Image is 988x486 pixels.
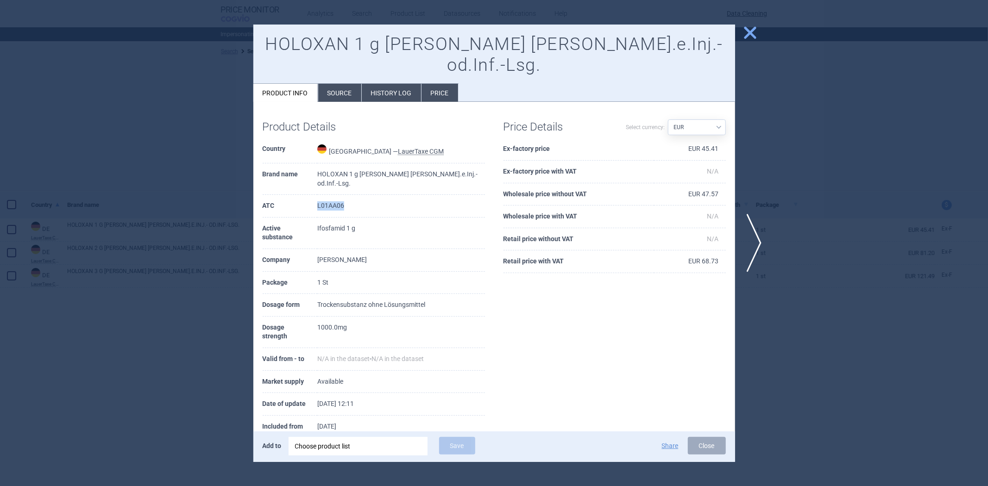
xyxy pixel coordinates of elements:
th: Retail price without VAT [503,228,654,251]
td: - [317,348,485,371]
td: EUR 47.57 [654,183,726,206]
th: Ex-factory price with VAT [503,161,654,183]
th: Dosage strength [263,317,318,348]
th: Ex-factory price [503,138,654,161]
th: Market supply [263,371,318,393]
button: Save [439,437,475,455]
div: Choose product list [289,437,428,455]
td: HOLOXAN 1 g [PERSON_NAME] [PERSON_NAME].e.Inj.- od.Inf.-Lsg. [317,163,485,195]
td: L01AA06 [317,195,485,218]
li: Product info [253,84,318,102]
span: N/A [707,168,719,175]
td: Ifosfamid 1 g [317,218,485,249]
abbr: LauerTaxe CGM — Complex database for German drug information provided by commercial provider CGM ... [398,148,444,155]
th: Country [263,138,318,163]
span: N/A [707,212,719,220]
div: Choose product list [295,437,421,455]
td: EUR 45.41 [654,138,726,161]
th: Company [263,249,318,272]
th: Active substance [263,218,318,249]
span: N/A [707,235,719,243]
td: EUR 68.73 [654,250,726,273]
h1: Product Details [263,120,374,134]
h1: Price Details [503,120,615,134]
label: Select currency: [626,119,665,135]
td: [DATE] 12:11 [317,393,485,416]
th: Wholesale price with VAT [503,206,654,228]
p: Add to [263,437,282,455]
h1: HOLOXAN 1 g [PERSON_NAME] [PERSON_NAME].e.Inj.- od.Inf.-Lsg. [263,34,726,76]
td: [PERSON_NAME] [317,249,485,272]
th: ATC [263,195,318,218]
td: [GEOGRAPHIC_DATA] — [317,138,485,163]
td: Available [317,371,485,393]
th: Brand name [263,163,318,195]
td: [DATE] [317,416,485,438]
li: Source [318,84,361,102]
th: Date of update [263,393,318,416]
button: Close [688,437,726,455]
span: N/A in the dataset [317,355,370,362]
td: 1 St [317,272,485,294]
li: History log [362,84,421,102]
th: Valid from - to [263,348,318,371]
th: Dosage form [263,294,318,317]
button: Share [662,442,679,449]
th: Included from [263,416,318,438]
td: Trockensubstanz ohne Lösungsmittel [317,294,485,317]
img: Germany [317,144,327,154]
th: Package [263,272,318,294]
td: 1000.0mg [317,317,485,348]
th: Wholesale price without VAT [503,183,654,206]
li: Price [422,84,458,102]
span: N/A in the dataset [371,355,424,362]
th: Retail price with VAT [503,250,654,273]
